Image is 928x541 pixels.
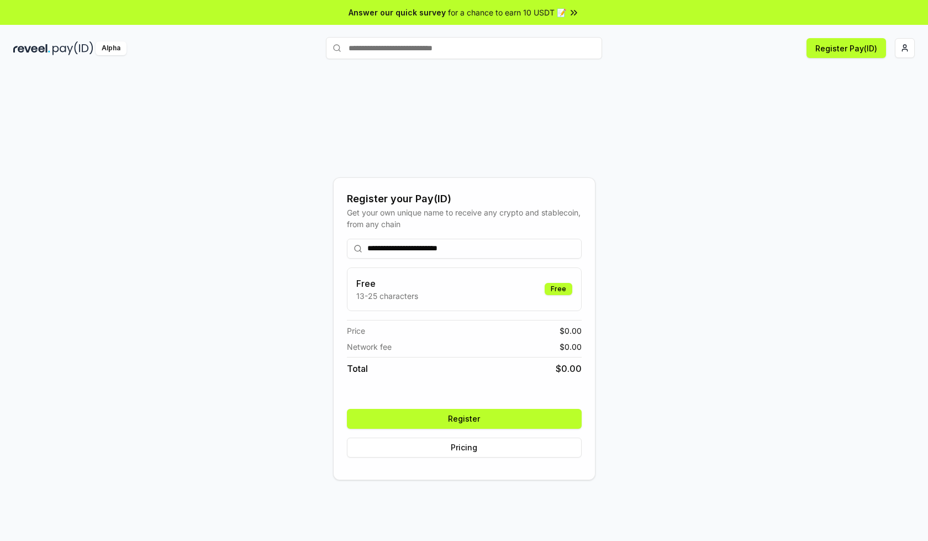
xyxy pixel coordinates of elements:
span: Total [347,362,368,375]
span: $ 0.00 [560,341,582,353]
img: reveel_dark [13,41,50,55]
span: $ 0.00 [556,362,582,375]
div: Get your own unique name to receive any crypto and stablecoin, from any chain [347,207,582,230]
div: Free [545,283,572,295]
span: Network fee [347,341,392,353]
div: Register your Pay(ID) [347,191,582,207]
h3: Free [356,277,418,290]
p: 13-25 characters [356,290,418,302]
button: Register [347,409,582,429]
img: pay_id [52,41,93,55]
div: Alpha [96,41,126,55]
button: Register Pay(ID) [806,38,886,58]
span: $ 0.00 [560,325,582,337]
span: for a chance to earn 10 USDT 📝 [448,7,566,18]
span: Answer our quick survey [349,7,446,18]
button: Pricing [347,438,582,458]
span: Price [347,325,365,337]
